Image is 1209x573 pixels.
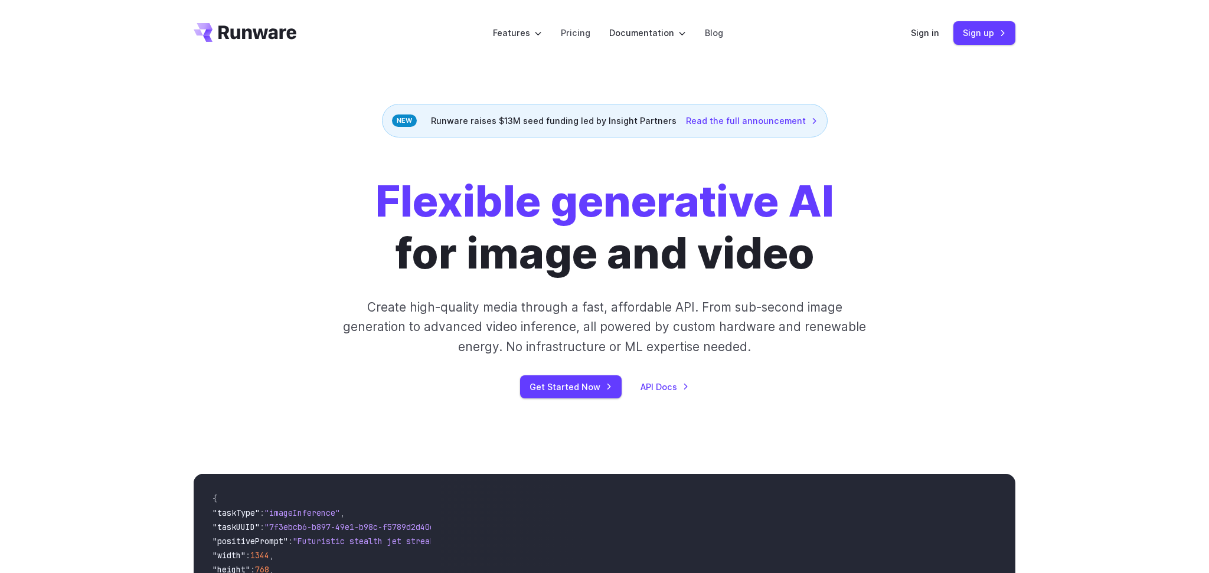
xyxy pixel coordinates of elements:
[953,21,1015,44] a: Sign up
[269,550,274,561] span: ,
[246,550,250,561] span: :
[213,550,246,561] span: "width"
[609,26,686,40] label: Documentation
[342,297,868,356] p: Create high-quality media through a fast, affordable API. From sub-second image generation to adv...
[375,175,834,227] strong: Flexible generative AI
[213,507,260,518] span: "taskType"
[264,522,444,532] span: "7f3ebcb6-b897-49e1-b98c-f5789d2d40d7"
[520,375,622,398] a: Get Started Now
[686,114,818,127] a: Read the full announcement
[194,23,296,42] a: Go to /
[213,493,217,504] span: {
[288,536,293,546] span: :
[213,522,260,532] span: "taskUUID"
[250,550,269,561] span: 1344
[260,507,264,518] span: :
[260,522,264,532] span: :
[293,536,723,546] span: "Futuristic stealth jet streaking through a neon-lit cityscape with glowing purple exhaust"
[375,175,834,279] h1: for image and video
[213,536,288,546] span: "positivePrompt"
[340,507,345,518] span: ,
[705,26,723,40] a: Blog
[641,380,689,394] a: API Docs
[382,104,828,137] div: Runware raises $13M seed funding led by Insight Partners
[561,26,590,40] a: Pricing
[264,507,340,518] span: "imageInference"
[911,26,939,40] a: Sign in
[493,26,542,40] label: Features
